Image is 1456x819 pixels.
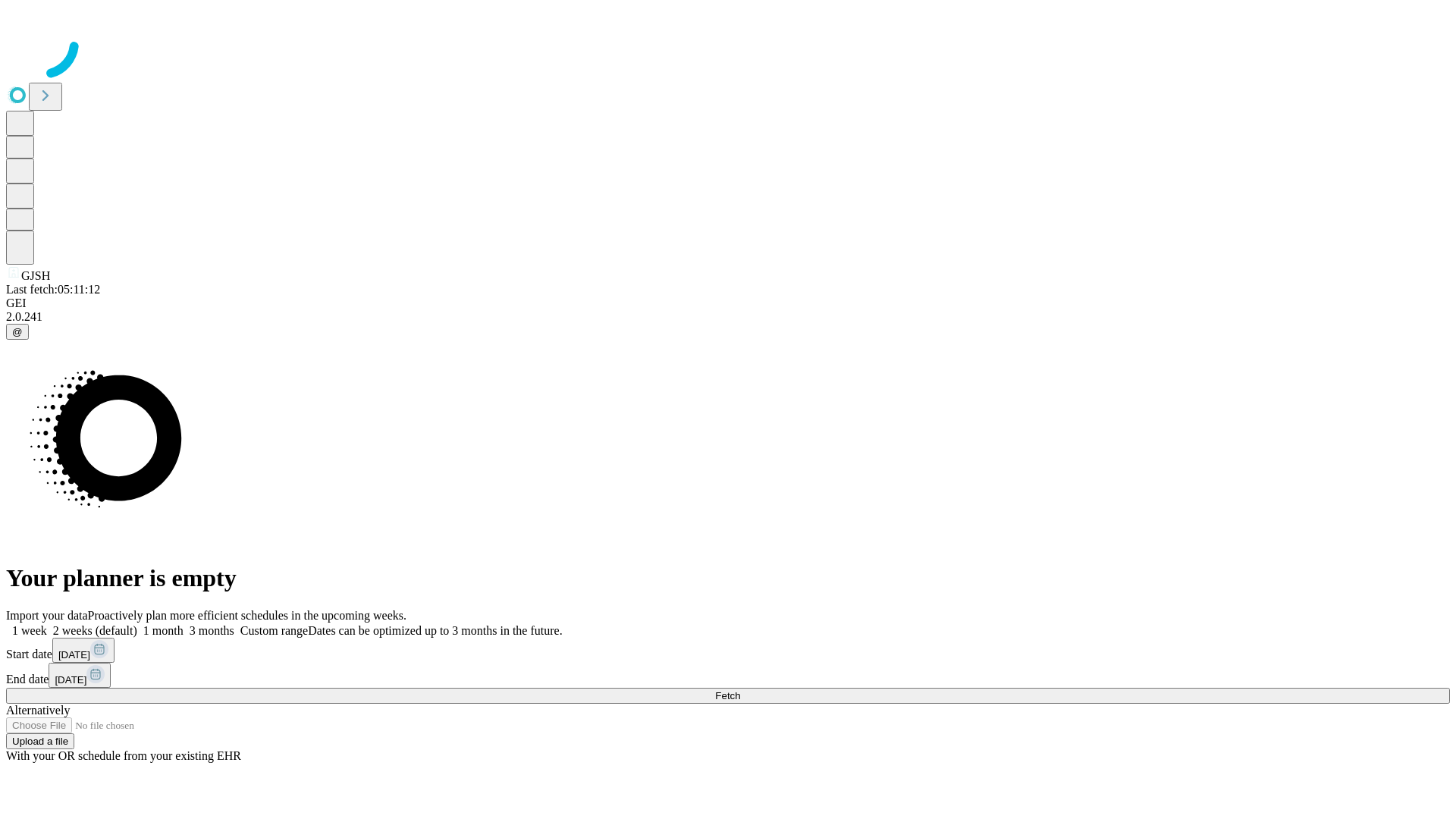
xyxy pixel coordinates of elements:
[190,624,234,637] span: 3 months
[55,674,86,686] span: [DATE]
[6,663,1450,688] div: End date
[6,733,74,749] button: Upload a file
[715,690,740,701] span: Fetch
[21,269,50,282] span: GJSH
[6,310,1450,324] div: 2.0.241
[52,638,115,663] button: [DATE]
[6,688,1450,704] button: Fetch
[6,609,88,622] span: Import your data
[49,663,111,688] button: [DATE]
[6,638,1450,663] div: Start date
[6,297,1450,310] div: GEI
[12,326,23,337] span: @
[6,564,1450,592] h1: Your planner is empty
[53,624,137,637] span: 2 weeks (default)
[88,609,406,622] span: Proactively plan more efficient schedules in the upcoming weeks.
[308,624,562,637] span: Dates can be optimized up to 3 months in the future.
[6,283,100,296] span: Last fetch: 05:11:12
[143,624,184,637] span: 1 month
[6,704,70,717] span: Alternatively
[6,749,241,762] span: With your OR schedule from your existing EHR
[12,624,47,637] span: 1 week
[58,649,90,661] span: [DATE]
[6,324,29,340] button: @
[240,624,308,637] span: Custom range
